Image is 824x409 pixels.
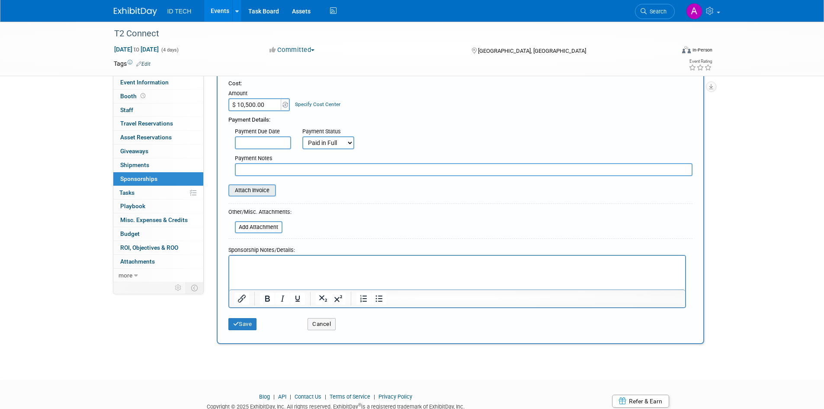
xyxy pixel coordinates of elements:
button: Underline [290,293,305,305]
button: Insert/edit link [234,293,249,305]
img: Format-Inperson.png [682,46,691,53]
td: Tags [114,59,151,68]
button: Bullet list [372,293,386,305]
div: Sponsorship Notes/Details: [228,242,686,255]
div: Event Format [624,45,713,58]
a: Privacy Policy [378,393,412,400]
div: Keywords by Traffic [96,51,146,57]
span: | [323,393,328,400]
span: ID TECH [167,8,192,15]
span: (4 days) [160,47,179,53]
span: Booth not reserved yet [139,93,147,99]
button: Superscript [331,293,346,305]
span: Tasks [119,189,135,196]
a: Booth [113,90,203,103]
span: Attachments [120,258,155,265]
a: Misc. Expenses & Credits [113,213,203,227]
a: Event Information [113,76,203,89]
a: Attachments [113,255,203,268]
img: ExhibitDay [114,7,157,16]
span: | [271,393,277,400]
button: Numbered list [356,293,371,305]
span: Budget [120,230,140,237]
a: Staff [113,103,203,117]
a: more [113,269,203,282]
a: Playbook [113,200,203,213]
span: | [372,393,377,400]
div: Payment Notes [235,155,693,163]
a: Tasks [113,186,203,200]
a: Shipments [113,158,203,172]
a: Giveaways [113,145,203,158]
div: v 4.0.25 [24,14,42,21]
span: Search [647,8,667,15]
a: Travel Reservations [113,117,203,130]
img: tab_domain_overview_orange.svg [23,50,30,57]
span: Asset Reservations [120,134,172,141]
span: to [132,46,141,53]
span: Giveaways [120,148,148,155]
span: Misc. Expenses & Credits [120,216,188,223]
a: Contact Us [295,393,321,400]
div: Other/Misc. Attachments: [228,208,292,218]
span: Travel Reservations [120,120,173,127]
img: logo_orange.svg [14,14,21,21]
div: Domain: [DOMAIN_NAME] [22,23,95,29]
a: Search [635,4,675,19]
div: Cost: [228,80,693,88]
a: Sponsorships [113,172,203,186]
div: Payment Status [302,128,360,136]
img: Aileen Sun [686,3,702,19]
td: Toggle Event Tabs [186,282,203,293]
span: Booth [120,93,147,100]
div: Domain Overview [33,51,77,57]
a: Blog [259,393,270,400]
a: API [278,393,286,400]
span: Staff [120,106,133,113]
td: Personalize Event Tab Strip [171,282,186,293]
span: more [119,272,132,279]
sup: ® [358,403,361,407]
a: Terms of Service [330,393,370,400]
span: | [288,393,293,400]
a: Edit [136,61,151,67]
span: [GEOGRAPHIC_DATA], [GEOGRAPHIC_DATA] [478,48,586,54]
button: Save [228,318,257,330]
span: Playbook [120,203,145,209]
div: T2 Connect [111,26,662,42]
button: Cancel [308,318,336,330]
div: Payment Due Date [235,128,289,136]
span: ROI, Objectives & ROO [120,244,178,251]
span: [DATE] [DATE] [114,45,159,53]
div: In-Person [692,47,712,53]
button: Italic [275,293,290,305]
a: Refer & Earn [612,395,669,408]
button: Committed [266,45,318,55]
img: website_grey.svg [14,23,21,29]
span: Shipments [120,161,149,168]
button: Bold [260,293,275,305]
div: Event Rating [689,59,712,64]
a: Budget [113,227,203,241]
a: ROI, Objectives & ROO [113,241,203,254]
span: Sponsorships [120,175,157,182]
iframe: Rich Text Area [229,256,685,290]
a: Asset Reservations [113,131,203,144]
a: Specify Cost Center [295,101,340,107]
img: tab_keywords_by_traffic_grey.svg [86,50,93,57]
span: Event Information [120,79,169,86]
div: Amount [228,90,291,98]
button: Subscript [316,293,330,305]
div: Payment Details: [228,111,693,124]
